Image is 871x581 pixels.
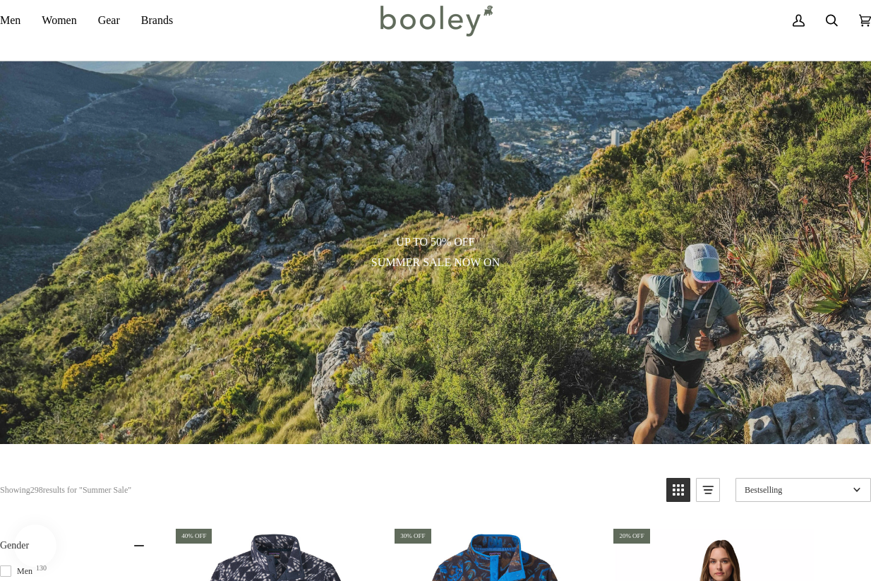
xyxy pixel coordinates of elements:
span: Brands [141,12,173,29]
p: UP TO 50% OFF [14,235,857,249]
a: View list mode [696,478,720,502]
a: View grid mode [666,478,690,502]
b: 298 [30,485,43,496]
p: SUMMER SALE NOW ON [14,255,857,270]
iframe: Button to open loyalty program pop-up [14,525,56,567]
div: 30% off [395,529,431,544]
div: 20% off [613,529,649,544]
span: 130 [36,565,47,572]
span: Women [42,12,76,29]
a: Sort options [735,478,871,502]
span: Bestselling [745,485,848,496]
div: 40% off [176,529,212,544]
span: Gear [98,12,120,29]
